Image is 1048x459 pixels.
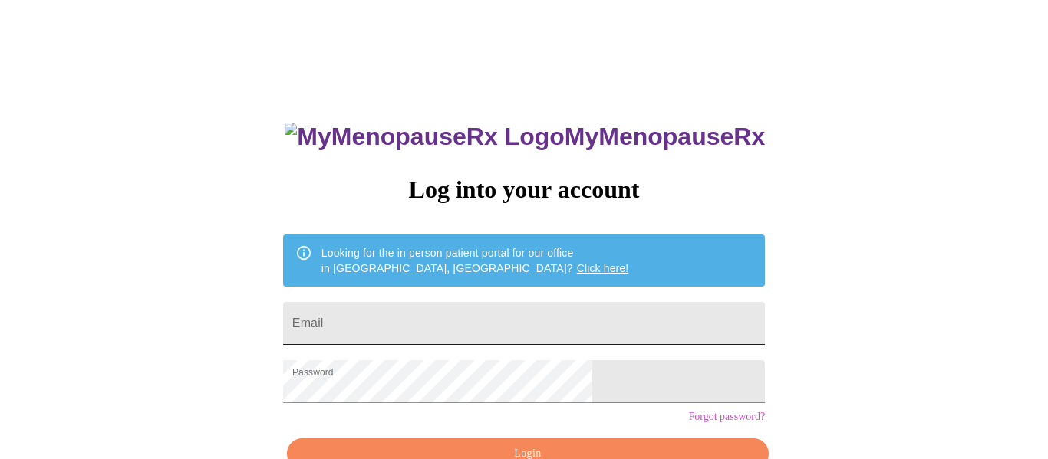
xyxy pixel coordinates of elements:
[283,175,765,204] h3: Log into your account
[577,262,629,274] a: Click here!
[285,123,564,151] img: MyMenopauseRx Logo
[285,123,765,151] h3: MyMenopauseRx
[321,239,629,282] div: Looking for the in person patient portal for our office in [GEOGRAPHIC_DATA], [GEOGRAPHIC_DATA]?
[688,411,765,423] a: Forgot password?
